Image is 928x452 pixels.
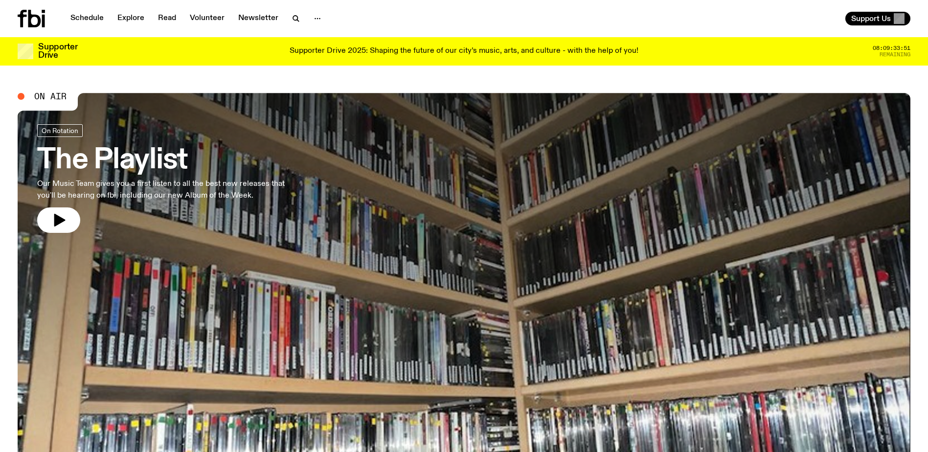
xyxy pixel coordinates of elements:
button: Support Us [845,12,910,25]
a: Volunteer [184,12,230,25]
h3: The Playlist [37,147,288,174]
p: Supporter Drive 2025: Shaping the future of our city’s music, arts, and culture - with the help o... [290,47,638,56]
a: The PlaylistOur Music Team gives you a first listen to all the best new releases that you'll be h... [37,124,288,233]
span: On Air [34,92,67,101]
a: Read [152,12,182,25]
span: 08:09:33:51 [873,45,910,51]
a: Schedule [65,12,110,25]
a: Explore [112,12,150,25]
a: Newsletter [232,12,284,25]
p: Our Music Team gives you a first listen to all the best new releases that you'll be hearing on fb... [37,178,288,202]
h3: Supporter Drive [38,43,77,60]
span: Support Us [851,14,891,23]
span: On Rotation [42,127,78,134]
span: Remaining [880,52,910,57]
a: On Rotation [37,124,83,137]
